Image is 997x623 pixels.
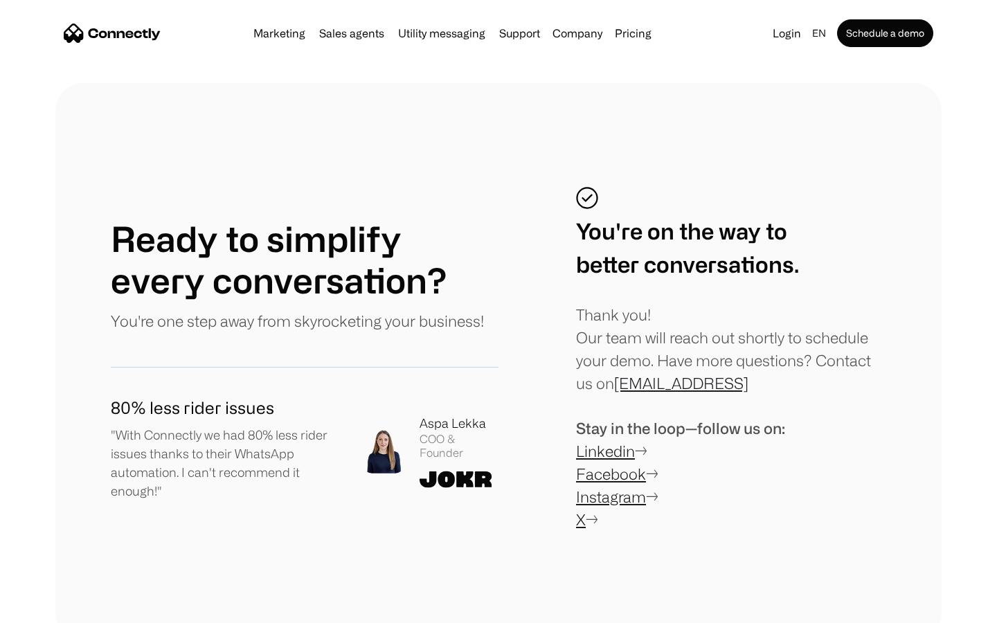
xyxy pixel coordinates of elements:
a: Schedule a demo [837,19,933,47]
a: [EMAIL_ADDRESS] [614,374,748,392]
a: X [576,511,586,528]
div: Thank you! Our team will reach out shortly to schedule your demo. Have more questions? Contact us on [576,303,886,395]
a: Linkedin [576,442,635,460]
a: Support [494,28,546,39]
p: → → → → [576,417,785,531]
div: Aspa Lekka [420,414,498,433]
p: "With Connectly we had 80% less rider issues thanks to their WhatsApp automation. I can't recomme... [111,426,339,500]
a: Utility messaging [393,28,491,39]
div: en [812,24,826,43]
a: Sales agents [314,28,390,39]
a: Facebook [576,465,646,482]
span: Stay in the loop—follow us on: [576,419,785,437]
div: Company [553,24,602,43]
p: You're one step away from skyrocketing your business! [111,309,484,332]
aside: Language selected: English [14,597,83,618]
h1: Ready to simplify every conversation? [111,218,498,301]
a: Marketing [248,28,311,39]
a: Login [767,24,807,43]
h1: 80% less rider issues [111,395,339,420]
a: Pricing [609,28,657,39]
div: COO & Founder [420,433,498,459]
div: Company [548,24,607,43]
div: You're on the way to better conversations. [576,215,799,281]
ul: Language list [28,599,83,618]
div: en [807,24,834,43]
a: home [64,23,161,44]
a: Instagram [576,488,646,505]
